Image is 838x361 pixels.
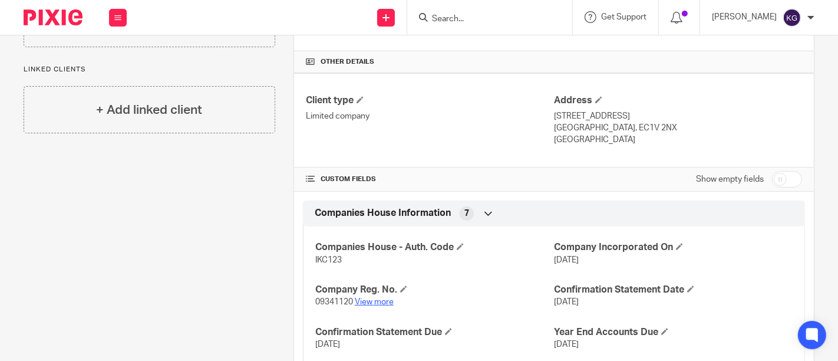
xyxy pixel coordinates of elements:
span: [DATE] [315,340,340,349]
span: [DATE] [554,256,579,264]
h4: + Add linked client [96,101,202,119]
h4: Company Reg. No. [315,284,554,296]
h4: CUSTOM FIELDS [306,175,554,184]
h4: Confirmation Statement Due [315,326,554,339]
input: Search [431,14,537,25]
h4: Address [554,94,802,107]
h4: Client type [306,94,554,107]
span: 7 [464,208,469,219]
span: Get Support [601,13,646,21]
span: [DATE] [554,298,579,306]
p: Linked clients [24,65,275,74]
h4: Company Incorporated On [554,241,793,254]
span: Other details [321,57,374,67]
a: View more [355,298,394,306]
h4: Confirmation Statement Date [554,284,793,296]
img: svg%3E [783,8,801,27]
p: [GEOGRAPHIC_DATA], EC1V 2NX [554,122,802,134]
p: [GEOGRAPHIC_DATA] [554,134,802,146]
span: Companies House Information [315,207,451,219]
img: Pixie [24,9,83,25]
span: 09341120 [315,298,353,306]
label: Show empty fields [696,173,764,185]
p: [STREET_ADDRESS] [554,110,802,122]
span: IKC123 [315,256,342,264]
h4: Year End Accounts Due [554,326,793,339]
p: Limited company [306,110,554,122]
p: [PERSON_NAME] [712,11,777,23]
span: [DATE] [554,340,579,349]
h4: Companies House - Auth. Code [315,241,554,254]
